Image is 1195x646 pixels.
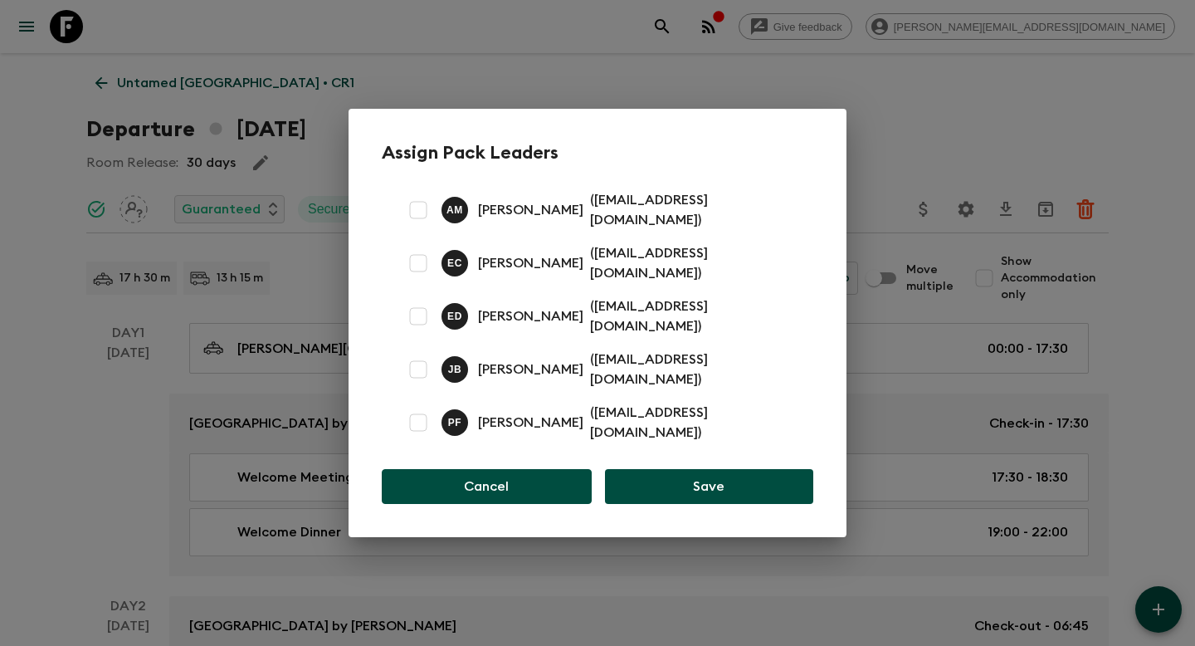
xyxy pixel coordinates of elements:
[590,350,793,389] p: ( [EMAIL_ADDRESS][DOMAIN_NAME] )
[478,200,583,220] p: [PERSON_NAME]
[382,142,813,164] h2: Assign Pack Leaders
[448,363,462,376] p: J B
[590,403,793,443] p: ( [EMAIL_ADDRESS][DOMAIN_NAME] )
[590,296,793,336] p: ( [EMAIL_ADDRESS][DOMAIN_NAME] )
[478,413,583,433] p: [PERSON_NAME]
[447,257,462,270] p: E C
[478,360,583,379] p: [PERSON_NAME]
[448,416,462,429] p: P F
[478,306,583,326] p: [PERSON_NAME]
[590,243,793,283] p: ( [EMAIL_ADDRESS][DOMAIN_NAME] )
[605,469,813,504] button: Save
[590,190,793,230] p: ( [EMAIL_ADDRESS][DOMAIN_NAME] )
[478,253,583,273] p: [PERSON_NAME]
[447,310,462,323] p: E D
[382,469,592,504] button: Cancel
[446,203,463,217] p: A M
